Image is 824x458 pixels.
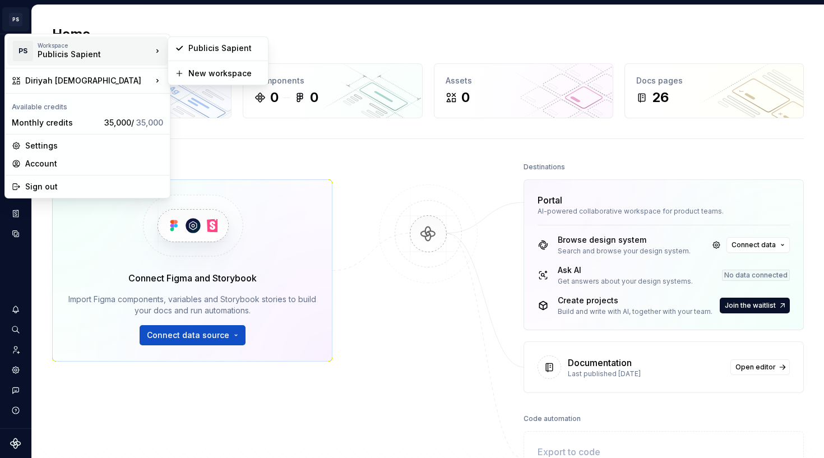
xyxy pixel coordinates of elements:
div: Available credits [7,96,168,114]
div: Settings [25,140,163,151]
div: Publicis Sapient [38,49,133,60]
div: Account [25,158,163,169]
div: Diriyah [DEMOGRAPHIC_DATA] [25,75,152,86]
div: Sign out [25,181,163,192]
span: 35,000 [136,118,163,127]
span: 35,000 / [104,118,163,127]
div: Workspace [38,42,152,49]
div: Monthly credits [12,117,100,128]
div: PS [13,41,33,61]
div: Publicis Sapient [188,43,261,54]
div: New workspace [188,68,261,79]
